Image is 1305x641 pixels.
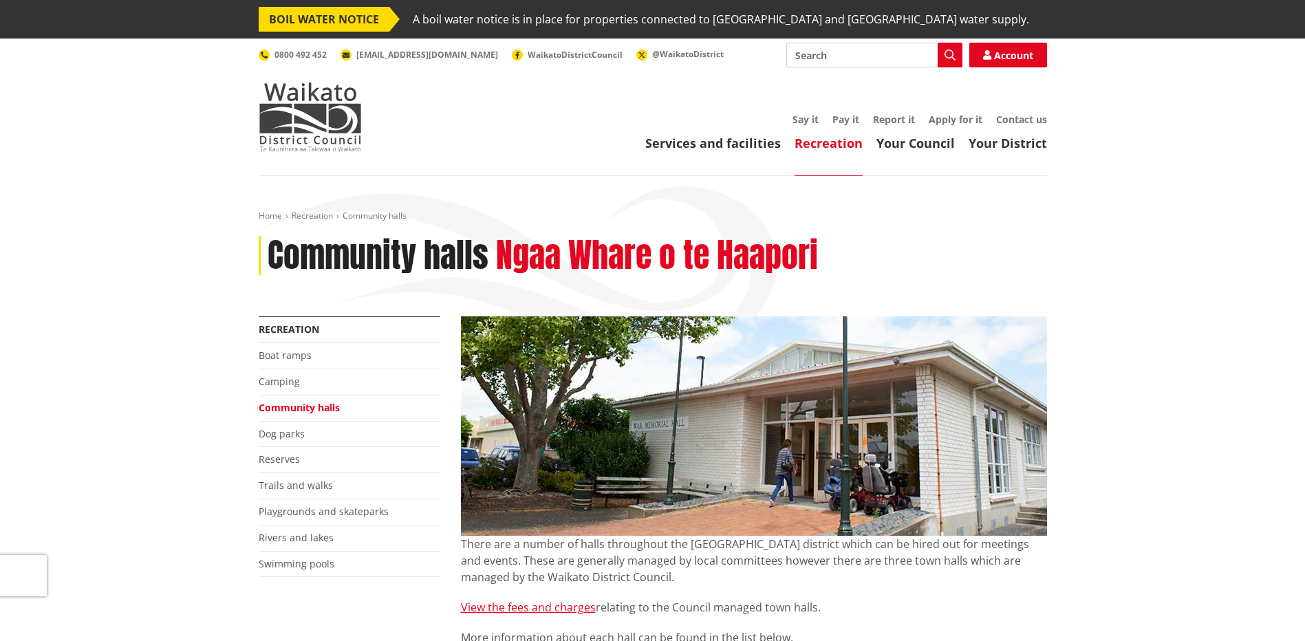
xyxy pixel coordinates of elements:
h1: Community halls [268,236,488,276]
h2: Ngaa Whare o te Haapori [496,236,818,276]
a: Say it [792,113,819,126]
a: Home [259,210,282,221]
a: WaikatoDistrictCouncil [512,49,623,61]
span: A boil water notice is in place for properties connected to [GEOGRAPHIC_DATA] and [GEOGRAPHIC_DAT... [413,7,1029,32]
a: Camping [259,375,300,388]
a: Swimming pools [259,557,334,570]
span: @WaikatoDistrict [652,48,724,60]
a: Boat ramps [259,349,312,362]
a: [EMAIL_ADDRESS][DOMAIN_NAME] [341,49,498,61]
span: 0800 492 452 [274,49,327,61]
a: Apply for it [929,113,982,126]
p: relating to the Council managed town halls. [461,599,1047,616]
a: Rivers and lakes [259,531,334,544]
a: @WaikatoDistrict [636,48,724,60]
a: Community halls [259,401,340,414]
a: Dog parks [259,427,305,440]
a: 0800 492 452 [259,49,327,61]
p: There are a number of halls throughout the [GEOGRAPHIC_DATA] district which can be hired out for ... [461,536,1047,585]
a: Account [969,43,1047,67]
span: [EMAIL_ADDRESS][DOMAIN_NAME] [356,49,498,61]
a: Trails and walks [259,479,333,492]
a: View the fees and charges [461,600,596,615]
a: Pay it [832,113,859,126]
a: Recreation [795,135,863,151]
span: WaikatoDistrictCouncil [528,49,623,61]
a: Report it [873,113,915,126]
a: Reserves [259,453,300,466]
a: Your District [969,135,1047,151]
img: Ngaruawahia Memorial Hall [461,316,1047,536]
a: Contact us [996,113,1047,126]
span: Community halls [343,210,407,221]
input: Search input [786,43,962,67]
a: Recreation [259,323,319,336]
span: BOIL WATER NOTICE [259,7,389,32]
a: Your Council [876,135,955,151]
img: Waikato District Council - Te Kaunihera aa Takiwaa o Waikato [259,83,362,151]
nav: breadcrumb [259,210,1047,222]
a: Services and facilities [645,135,781,151]
a: Playgrounds and skateparks [259,505,389,518]
a: Recreation [292,210,333,221]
